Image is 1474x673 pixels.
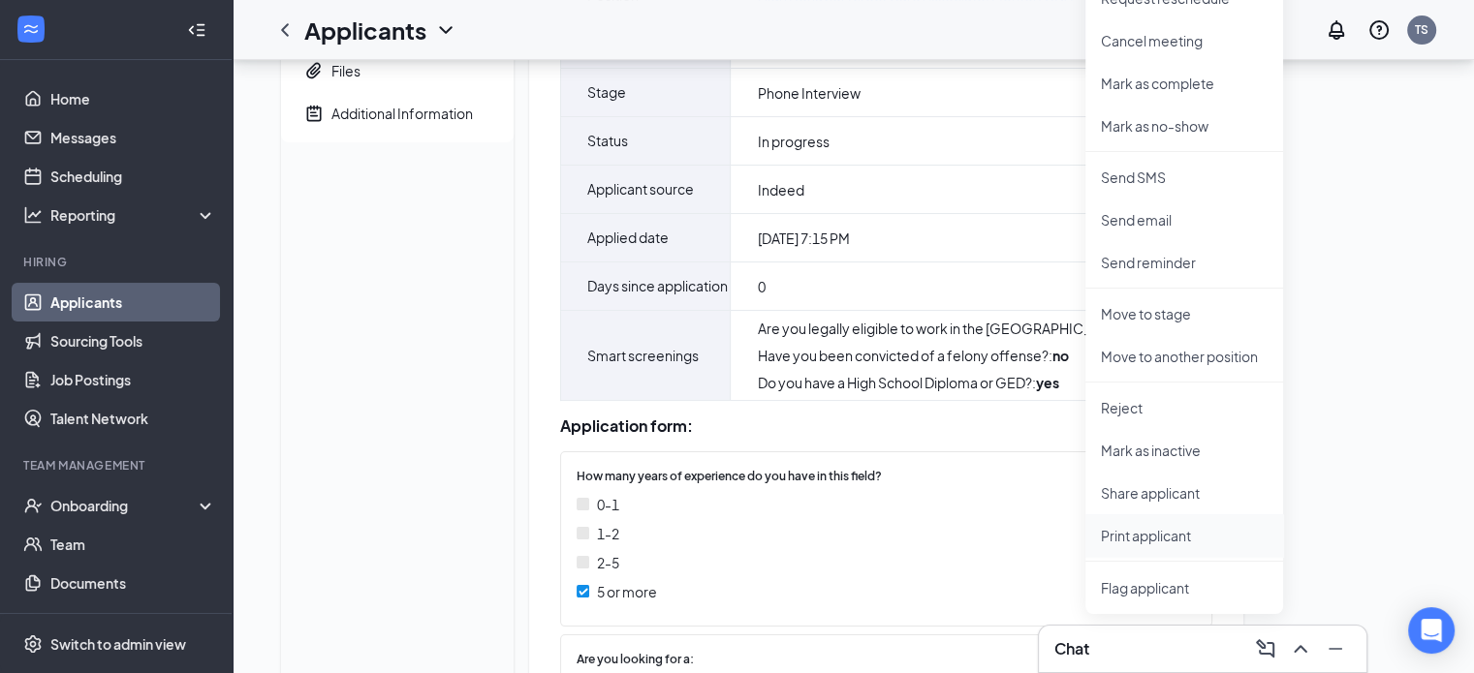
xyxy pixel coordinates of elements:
[1367,18,1391,42] svg: QuestionInfo
[1415,21,1428,38] div: TS
[587,332,699,380] span: Smart screenings
[587,214,669,261] span: Applied date
[1101,577,1268,598] span: Flag applicant
[50,79,216,118] a: Home
[597,552,619,573] span: 2-5
[1101,253,1268,272] p: Send reminder
[587,166,694,213] span: Applicant source
[758,319,1161,338] div: Are you legally eligible to work in the [GEOGRAPHIC_DATA]? :
[1101,304,1268,323] p: Move to stage
[577,651,694,669] span: Are you looking for a:
[597,523,619,544] span: 1-2
[758,277,766,296] span: 0
[1254,637,1277,660] svg: ComposeMessage
[23,205,43,225] svg: Analysis
[50,283,216,321] a: Applicants
[1054,638,1089,659] h3: Chat
[50,321,216,360] a: Sourcing Tools
[304,14,426,46] h1: Applicants
[587,262,728,310] span: Days since application
[1101,398,1268,417] p: Reject
[758,229,850,248] span: [DATE] 7:15 PM
[50,360,216,399] a: Job Postings
[1289,637,1312,660] svg: ChevronUp
[50,118,216,157] a: Messages
[1408,607,1455,654] div: Open Intercom Messenger
[50,602,216,641] a: Surveys
[758,346,1161,365] div: Have you been convicted of a felony offense? :
[597,581,657,602] span: 5 or more
[577,468,882,486] span: How many years of experience do you have in this field?
[50,205,217,225] div: Reporting
[50,496,200,515] div: Onboarding
[304,104,324,123] svg: NoteActive
[434,18,457,42] svg: ChevronDown
[587,117,628,165] span: Status
[50,399,216,438] a: Talent Network
[23,254,212,270] div: Hiring
[331,104,473,123] div: Additional Information
[560,416,1212,436] div: Application form:
[21,19,41,39] svg: WorkstreamLogo
[758,83,861,103] span: Phone Interview
[1101,347,1268,366] p: Move to another position
[1101,441,1268,460] p: Mark as inactive
[273,18,297,42] svg: ChevronLeft
[758,132,830,151] span: In progress
[1250,633,1281,664] button: ComposeMessage
[1101,74,1268,93] p: Mark as complete
[1101,168,1268,187] p: Send SMS
[758,373,1161,392] div: Do you have a High School Diploma or GED? :
[50,525,216,564] a: Team
[50,564,216,602] a: Documents
[1101,31,1268,50] p: Cancel meeting
[1101,116,1268,136] p: Mark as no-show
[281,92,514,135] a: NoteActiveAdditional Information
[281,49,514,92] a: PaperclipFiles
[1324,637,1347,660] svg: Minimize
[1320,633,1351,664] button: Minimize
[1285,633,1316,664] button: ChevronUp
[23,457,212,474] div: Team Management
[331,61,361,80] div: Files
[50,634,186,654] div: Switch to admin view
[1052,347,1069,364] strong: no
[1101,483,1268,503] p: Share applicant
[50,157,216,196] a: Scheduling
[1101,526,1268,545] p: Print applicant
[1036,374,1059,391] strong: yes
[1101,210,1268,229] p: Send email
[187,20,206,40] svg: Collapse
[597,494,619,515] span: 0-1
[23,496,43,515] svg: UserCheck
[304,61,324,80] svg: Paperclip
[758,180,804,199] span: Indeed
[587,69,626,116] span: Stage
[1325,18,1348,42] svg: Notifications
[23,634,43,654] svg: Settings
